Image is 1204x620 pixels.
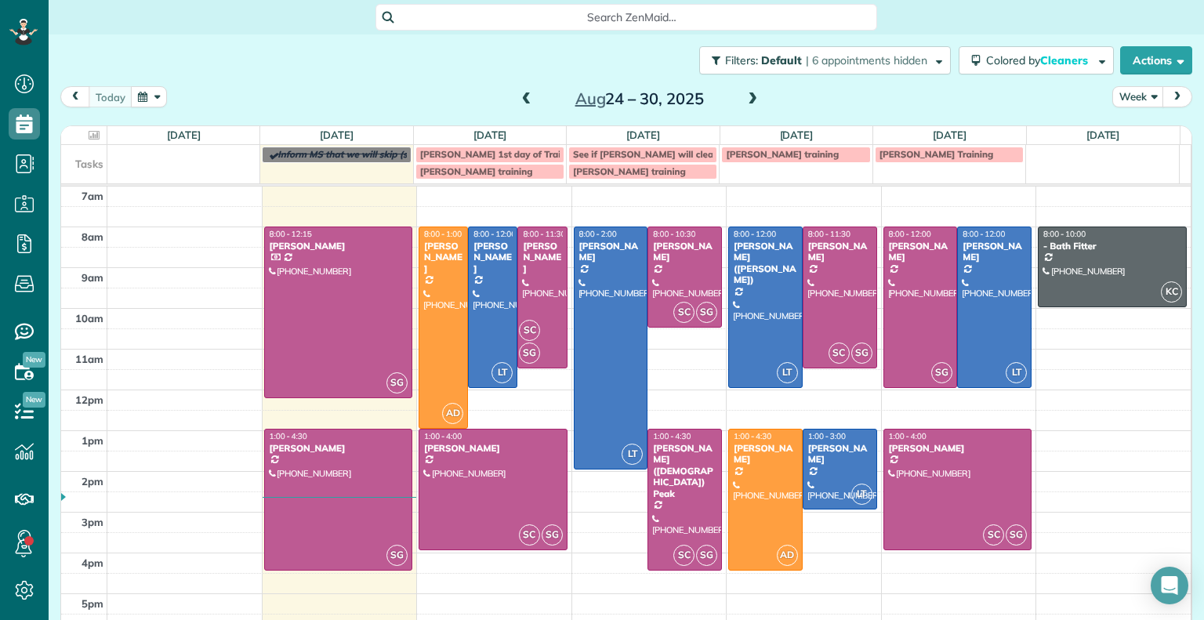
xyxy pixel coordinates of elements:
span: [PERSON_NAME] 1st day of Training [420,148,580,160]
a: [DATE] [167,129,201,141]
div: [PERSON_NAME] [888,241,953,263]
span: SG [931,362,952,383]
span: 8:00 - 12:15 [270,229,312,239]
span: SG [851,343,872,364]
span: New [23,352,45,368]
span: SG [386,545,408,566]
span: LT [1006,362,1027,383]
span: 8:00 - 11:30 [523,229,565,239]
span: Aug [575,89,606,108]
span: Inform MS that we will skip (see note) [277,148,442,160]
span: 1:00 - 4:30 [734,431,771,441]
span: SG [542,524,563,546]
div: [PERSON_NAME] [888,443,1028,454]
button: Filters: Default | 6 appointments hidden [699,46,951,74]
a: [DATE] [473,129,507,141]
div: [PERSON_NAME] [473,241,513,274]
span: LT [777,362,798,383]
a: [DATE] [320,129,354,141]
span: 8:00 - 12:00 [473,229,516,239]
span: Default [761,53,803,67]
span: AD [777,545,798,566]
span: 1:00 - 4:00 [424,431,462,441]
h2: 24 – 30, 2025 [542,90,738,107]
span: KC [1161,281,1182,303]
span: SG [519,343,540,364]
div: [PERSON_NAME] [423,443,563,454]
span: New [23,392,45,408]
div: [PERSON_NAME] [269,443,408,454]
span: 11am [75,353,103,365]
span: SG [386,372,408,393]
span: 8am [82,230,103,243]
div: [PERSON_NAME] [423,241,463,274]
span: [PERSON_NAME] training [420,165,533,177]
span: Cleaners [1040,53,1090,67]
div: [PERSON_NAME] [522,241,562,274]
span: 8:00 - 12:00 [963,229,1005,239]
span: SC [673,302,694,323]
span: [PERSON_NAME] Training [879,148,994,160]
span: 8:00 - 2:00 [579,229,617,239]
span: SC [983,524,1004,546]
span: 2pm [82,475,103,488]
span: 8:00 - 10:00 [1043,229,1086,239]
span: Filters: [725,53,758,67]
span: 1:00 - 3:00 [808,431,846,441]
span: Colored by [986,53,1093,67]
span: AD [442,403,463,424]
span: [PERSON_NAME] training [726,148,839,160]
a: [DATE] [933,129,966,141]
span: 1:00 - 4:30 [653,431,691,441]
span: 9am [82,271,103,284]
button: next [1162,86,1192,107]
a: [DATE] [626,129,660,141]
a: Filters: Default | 6 appointments hidden [691,46,951,74]
div: [PERSON_NAME] ([PERSON_NAME]) [733,241,798,286]
span: 8:00 - 1:00 [424,229,462,239]
button: Week [1112,86,1164,107]
span: 7am [82,190,103,202]
span: 1:00 - 4:30 [270,431,307,441]
div: [PERSON_NAME] [652,241,717,263]
span: 3pm [82,516,103,528]
span: 10am [75,312,103,325]
button: Colored byCleaners [959,46,1114,74]
span: SC [673,545,694,566]
div: [PERSON_NAME] ([DEMOGRAPHIC_DATA]) Peak [652,443,717,499]
span: 8:00 - 10:30 [653,229,695,239]
span: 1pm [82,434,103,447]
span: SG [696,302,717,323]
span: 1:00 - 4:00 [889,431,927,441]
a: [DATE] [780,129,814,141]
span: 8:00 - 12:00 [734,229,776,239]
span: LT [491,362,513,383]
div: [PERSON_NAME] [962,241,1027,263]
div: [PERSON_NAME] [733,443,798,466]
span: SG [696,545,717,566]
span: SC [519,320,540,341]
div: [PERSON_NAME] [807,443,872,466]
span: 12pm [75,393,103,406]
span: See if [PERSON_NAME] will clean [PERSON_NAME]? [573,148,801,160]
div: - Bath Fitter [1043,241,1182,252]
span: SC [829,343,850,364]
span: | 6 appointments hidden [806,53,927,67]
span: 4pm [82,557,103,569]
a: [DATE] [1086,129,1120,141]
span: SG [1006,524,1027,546]
span: SC [519,524,540,546]
span: 8:00 - 12:00 [889,229,931,239]
button: today [89,86,132,107]
span: LT [851,484,872,505]
div: Open Intercom Messenger [1151,567,1188,604]
span: 8:00 - 11:30 [808,229,850,239]
span: LT [622,444,643,465]
div: [PERSON_NAME] [578,241,644,263]
div: [PERSON_NAME] [807,241,872,263]
div: [PERSON_NAME] [269,241,408,252]
button: Actions [1120,46,1192,74]
span: [PERSON_NAME] training [573,165,686,177]
button: prev [60,86,90,107]
span: 5pm [82,597,103,610]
